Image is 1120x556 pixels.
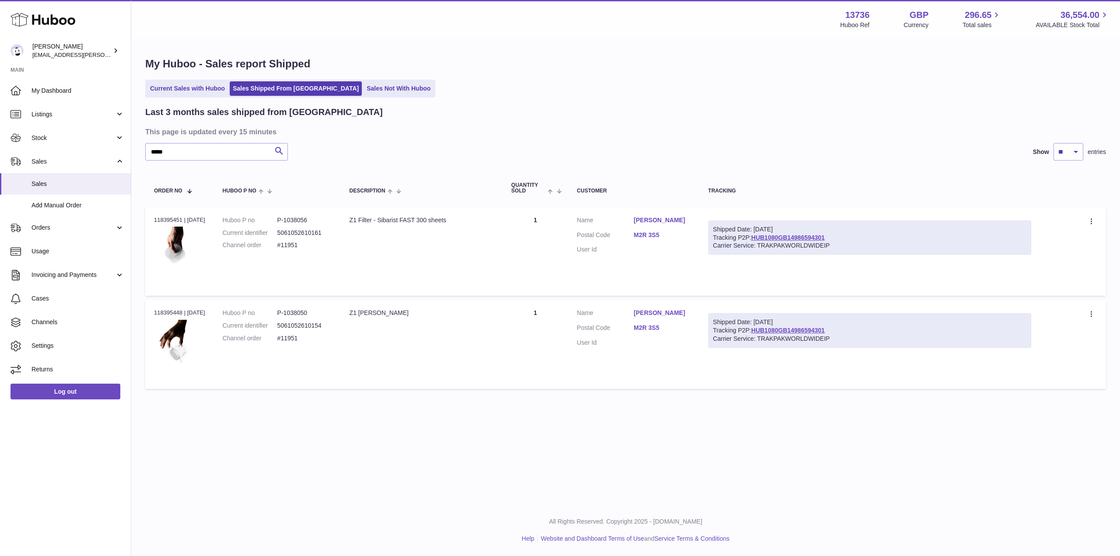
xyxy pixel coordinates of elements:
[910,9,928,21] strong: GBP
[147,81,228,96] a: Current Sales with Huboo
[277,229,332,237] dd: 5061052610161
[31,294,124,303] span: Cases
[577,245,634,254] dt: User Id
[713,335,1026,343] div: Carrier Service: TRAKPAKWORLDWIDEIP
[31,342,124,350] span: Settings
[31,157,115,166] span: Sales
[223,216,277,224] dt: Huboo P no
[654,535,730,542] a: Service Terms & Conditions
[31,201,124,210] span: Add Manual Order
[634,309,691,317] a: [PERSON_NAME]
[230,81,362,96] a: Sales Shipped From [GEOGRAPHIC_DATA]
[634,216,691,224] a: [PERSON_NAME]
[154,309,205,317] div: 118395448 | [DATE]
[634,324,691,332] a: M2R 3S5
[708,188,1031,194] div: Tracking
[577,309,634,319] dt: Name
[1060,9,1099,21] span: 36,554.00
[708,313,1031,348] div: Tracking P2P:
[577,339,634,347] dt: User Id
[10,44,24,57] img: horia@orea.uk
[708,220,1031,255] div: Tracking P2P:
[223,309,277,317] dt: Huboo P no
[31,318,124,326] span: Channels
[145,127,1104,136] h3: This page is updated every 15 minutes
[31,271,115,279] span: Invoicing and Payments
[751,234,825,241] a: HUB1080GB14986594301
[538,535,729,543] li: and
[31,365,124,374] span: Returns
[840,21,870,29] div: Huboo Ref
[511,182,546,194] span: Quantity Sold
[31,180,124,188] span: Sales
[713,318,1026,326] div: Shipped Date: [DATE]
[577,324,634,334] dt: Postal Code
[904,21,929,29] div: Currency
[634,231,691,239] a: M2R 3S5
[845,9,870,21] strong: 13736
[713,241,1026,250] div: Carrier Service: TRAKPAKWORLDWIDEIP
[364,81,434,96] a: Sales Not With Huboo
[1036,21,1109,29] span: AVAILABLE Stock Total
[577,216,634,227] dt: Name
[31,87,124,95] span: My Dashboard
[1036,9,1109,29] a: 36,554.00 AVAILABLE Stock Total
[31,247,124,255] span: Usage
[350,188,385,194] span: Description
[541,535,644,542] a: Website and Dashboard Terms of Use
[277,241,332,249] dd: #11951
[32,42,111,59] div: [PERSON_NAME]
[223,334,277,343] dt: Channel order
[503,300,568,389] td: 1
[154,216,205,224] div: 118395451 | [DATE]
[223,229,277,237] dt: Current identifier
[154,320,198,378] img: 137361742778689.png
[138,518,1113,526] p: All Rights Reserved. Copyright 2025 - [DOMAIN_NAME]
[965,9,991,21] span: 296.65
[350,309,494,317] div: Z1 [PERSON_NAME]
[1033,148,1049,156] label: Show
[713,225,1026,234] div: Shipped Date: [DATE]
[277,216,332,224] dd: P-1038056
[751,327,825,334] a: HUB1080GB14986594301
[577,231,634,241] dt: Postal Code
[962,9,1001,29] a: 296.65 Total sales
[223,188,256,194] span: Huboo P no
[154,227,198,285] img: 137361742779216.jpeg
[145,106,383,118] h2: Last 3 months sales shipped from [GEOGRAPHIC_DATA]
[277,334,332,343] dd: #11951
[962,21,1001,29] span: Total sales
[31,110,115,119] span: Listings
[277,322,332,330] dd: 5061052610154
[350,216,494,224] div: Z1 Filter - Sibarist FAST 300 sheets
[277,309,332,317] dd: P-1038050
[223,322,277,330] dt: Current identifier
[522,535,535,542] a: Help
[31,134,115,142] span: Stock
[32,51,175,58] span: [EMAIL_ADDRESS][PERSON_NAME][DOMAIN_NAME]
[1088,148,1106,156] span: entries
[31,224,115,232] span: Orders
[577,188,691,194] div: Customer
[503,207,568,296] td: 1
[145,57,1106,71] h1: My Huboo - Sales report Shipped
[223,241,277,249] dt: Channel order
[10,384,120,399] a: Log out
[154,188,182,194] span: Order No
